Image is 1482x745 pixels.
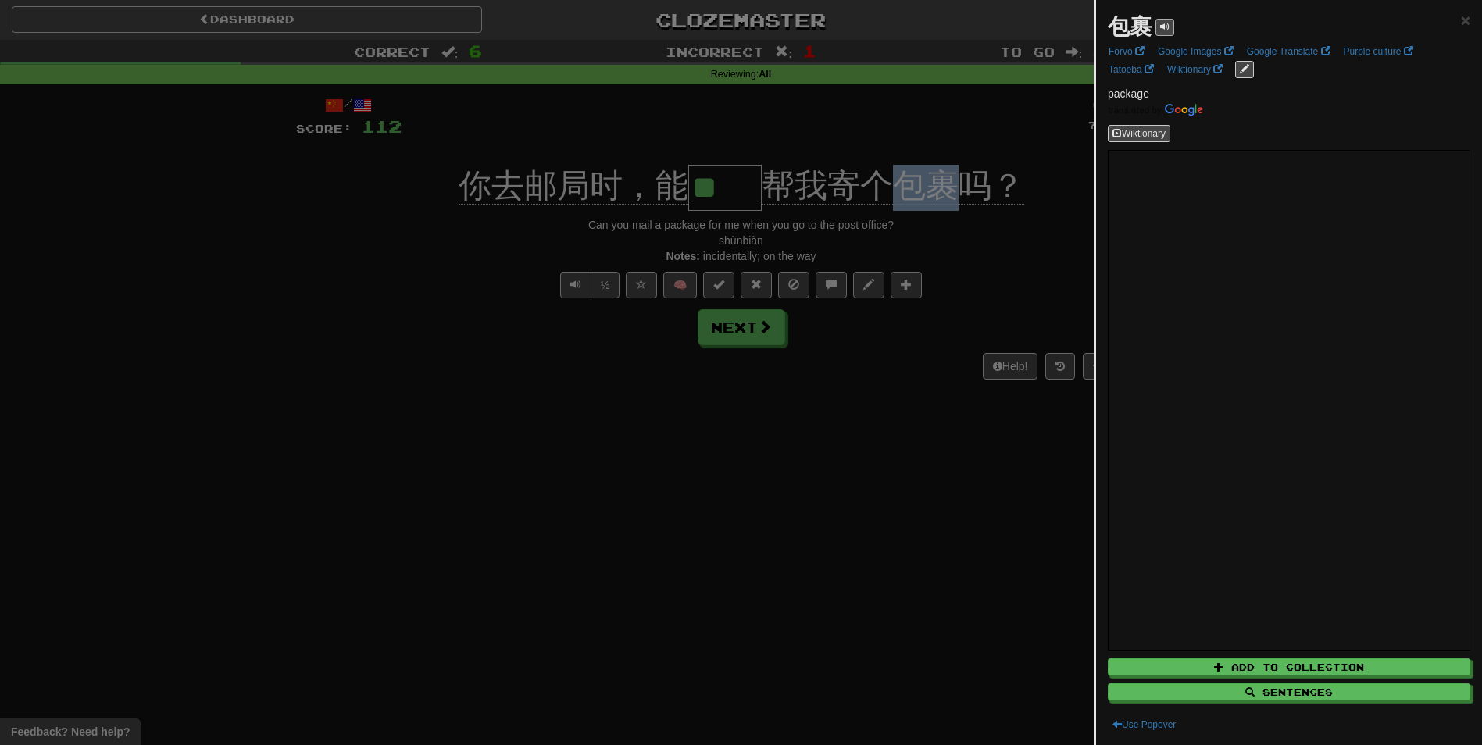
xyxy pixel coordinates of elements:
[1108,716,1180,733] button: Use Popover
[1242,43,1335,60] a: Google Translate
[1104,43,1149,60] a: Forvo
[1153,43,1238,60] a: Google Images
[1108,15,1152,39] strong: 包裹
[1339,43,1418,60] a: Purple culture
[1461,11,1470,29] span: ×
[1108,683,1470,700] button: Sentences
[1108,87,1149,100] span: package
[1461,12,1470,28] button: Close
[1104,61,1159,78] a: Tatoeba
[1108,658,1470,675] button: Add to Collection
[1108,125,1170,142] button: Wiktionary
[1235,61,1254,78] button: edit links
[1108,104,1203,116] img: Color short
[1162,61,1227,78] a: Wiktionary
